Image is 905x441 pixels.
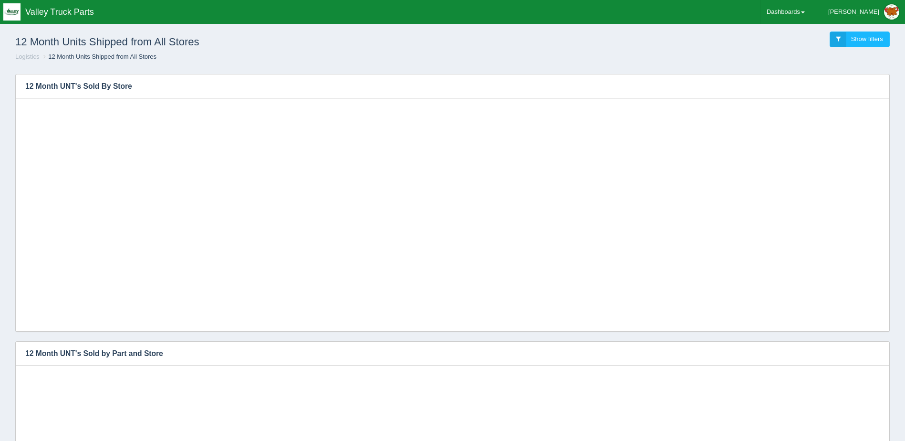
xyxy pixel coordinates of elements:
a: Logistics [15,53,40,60]
span: Valley Truck Parts [25,7,94,17]
a: Show filters [830,31,890,47]
div: [PERSON_NAME] [828,2,879,21]
li: 12 Month Units Shipped from All Stores [41,52,156,62]
img: q1blfpkbivjhsugxdrfq.png [3,3,21,21]
h1: 12 Month Units Shipped from All Stores [15,31,453,52]
h3: 12 Month UNT's Sold by Part and Store [16,342,875,366]
span: Show filters [851,35,883,42]
img: Profile Picture [884,4,899,20]
h3: 12 Month UNT's Sold By Store [16,74,875,98]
